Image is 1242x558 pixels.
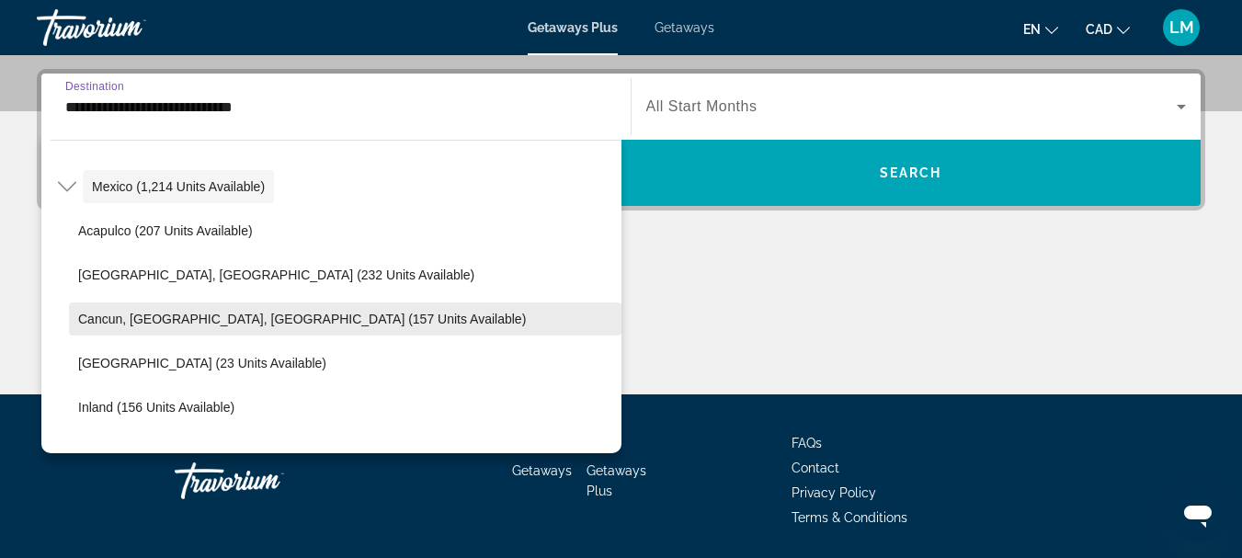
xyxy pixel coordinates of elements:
[83,170,274,203] button: Mexico (1,214 units available)
[1157,8,1205,47] button: User Menu
[880,165,942,180] span: Search
[78,356,326,370] span: [GEOGRAPHIC_DATA] (23 units available)
[65,80,124,92] span: Destination
[37,4,221,51] a: Travorium
[69,347,621,380] button: [GEOGRAPHIC_DATA] (23 units available)
[83,126,374,159] button: [GEOGRAPHIC_DATA] (29,960 units available)
[1086,16,1130,42] button: Change currency
[69,435,621,468] button: Ixtapa (57 units available)
[621,140,1202,206] button: Search
[41,74,1201,206] div: Search widget
[587,463,646,498] a: Getaways Plus
[1086,22,1112,37] span: CAD
[646,98,758,114] span: All Start Months
[69,214,621,247] button: Acapulco (207 units available)
[69,302,621,336] button: Cancun, [GEOGRAPHIC_DATA], [GEOGRAPHIC_DATA] (157 units available)
[78,312,526,326] span: Cancun, [GEOGRAPHIC_DATA], [GEOGRAPHIC_DATA] (157 units available)
[78,400,234,415] span: Inland (156 units available)
[655,20,714,35] a: Getaways
[1169,18,1194,37] span: LM
[92,179,265,194] span: Mexico (1,214 units available)
[175,453,359,508] a: Travorium
[69,391,621,424] button: Inland (156 units available)
[1023,22,1041,37] span: en
[1168,484,1227,543] iframe: Button to launch messaging window
[78,268,474,282] span: [GEOGRAPHIC_DATA], [GEOGRAPHIC_DATA] (232 units available)
[51,171,83,203] button: Toggle Mexico (1,214 units available)
[78,223,253,238] span: Acapulco (207 units available)
[792,436,822,450] a: FAQs
[792,510,907,525] a: Terms & Conditions
[1023,16,1058,42] button: Change language
[792,485,876,500] a: Privacy Policy
[51,127,83,159] button: Toggle United States (29,960 units available)
[528,20,618,35] a: Getaways Plus
[69,258,621,291] button: [GEOGRAPHIC_DATA], [GEOGRAPHIC_DATA] (232 units available)
[512,463,572,478] a: Getaways
[792,461,839,475] a: Contact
